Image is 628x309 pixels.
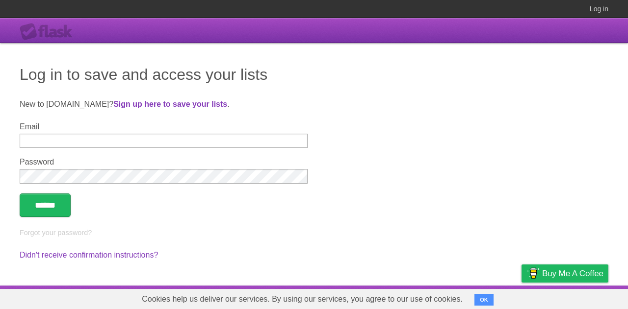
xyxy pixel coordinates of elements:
a: Privacy [509,288,534,307]
button: OK [474,294,494,306]
div: Flask [20,23,78,41]
a: Sign up here to save your lists [113,100,227,108]
label: Password [20,158,308,166]
h1: Log in to save and access your lists [20,63,608,86]
label: Email [20,122,308,131]
a: Terms [475,288,497,307]
a: Suggest a feature [547,288,608,307]
a: Buy me a coffee [522,264,608,283]
a: Forgot your password? [20,229,92,237]
span: Cookies help us deliver our services. By using our services, you agree to our use of cookies. [132,289,472,309]
a: Didn't receive confirmation instructions? [20,251,158,259]
span: Buy me a coffee [542,265,603,282]
p: New to [DOMAIN_NAME]? . [20,98,608,110]
a: Developers [423,288,463,307]
a: About [391,288,412,307]
img: Buy me a coffee [526,265,540,282]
